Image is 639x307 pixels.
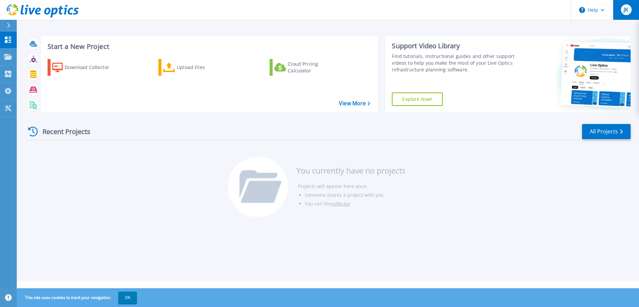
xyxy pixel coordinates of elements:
[305,191,406,199] li: Someone shares a project with you
[624,7,628,12] span: JK
[65,61,118,74] div: Download Collector
[177,61,230,74] div: Upload Files
[48,43,370,50] h3: Start a New Project
[331,200,350,207] a: collector
[296,167,406,174] h3: You currently have no projects
[298,182,406,191] li: Projects will appear here once:
[392,53,517,73] div: Find tutorials, instructional guides and other support videos to help you make the most of your L...
[158,59,233,76] a: Upload Files
[270,59,344,76] a: Cloud Pricing Calculator
[288,61,341,74] div: Cloud Pricing Calculator
[48,59,122,76] a: Download Collector
[582,124,631,139] a: All Projects
[18,292,137,304] span: This site uses cookies to track your navigation.
[118,292,137,304] button: OK
[339,100,370,107] a: View More
[26,123,99,140] div: Recent Projects
[305,199,406,208] li: You run the
[392,93,443,106] a: Explore Now!
[392,42,517,50] div: Support Video Library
